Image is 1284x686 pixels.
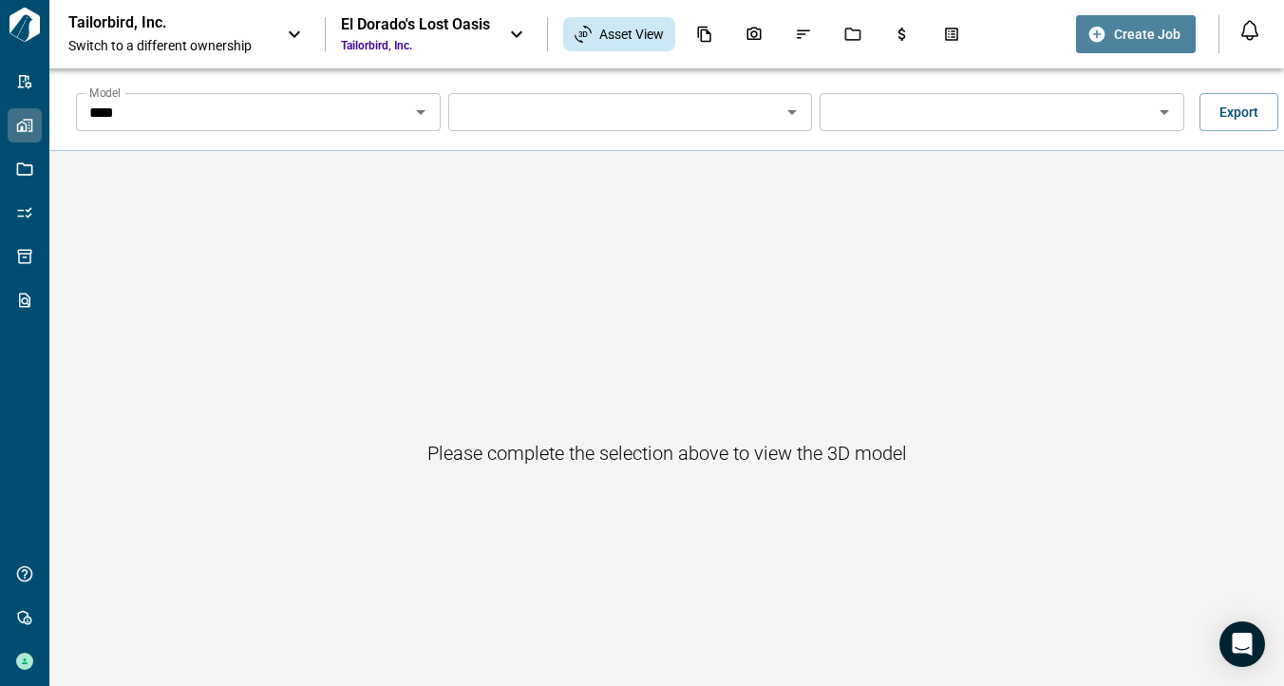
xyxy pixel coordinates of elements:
div: Takeoff Center [932,18,972,50]
span: Tailorbird, Inc. [341,38,490,53]
div: Budgets [882,18,922,50]
button: Export [1199,93,1278,131]
div: Documents [685,18,725,50]
button: Create Job [1076,15,1196,53]
button: Open [1151,99,1178,125]
span: Create Job [1114,25,1180,44]
label: Model [89,85,121,101]
div: Photos [734,18,774,50]
p: Tailorbird, Inc. [68,13,239,32]
div: Open Intercom Messenger [1219,621,1265,667]
button: Open notification feed [1235,15,1265,46]
div: Issues & Info [784,18,823,50]
span: Asset View [599,25,664,44]
span: Switch to a different ownership [68,36,268,55]
div: El Dorado's Lost Oasis [341,15,490,34]
span: Export [1219,103,1258,122]
h6: Please complete the selection above to view the 3D model [427,438,907,468]
div: Jobs [833,18,873,50]
button: Open [407,99,434,125]
button: Open [779,99,805,125]
div: Asset View [563,17,675,51]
